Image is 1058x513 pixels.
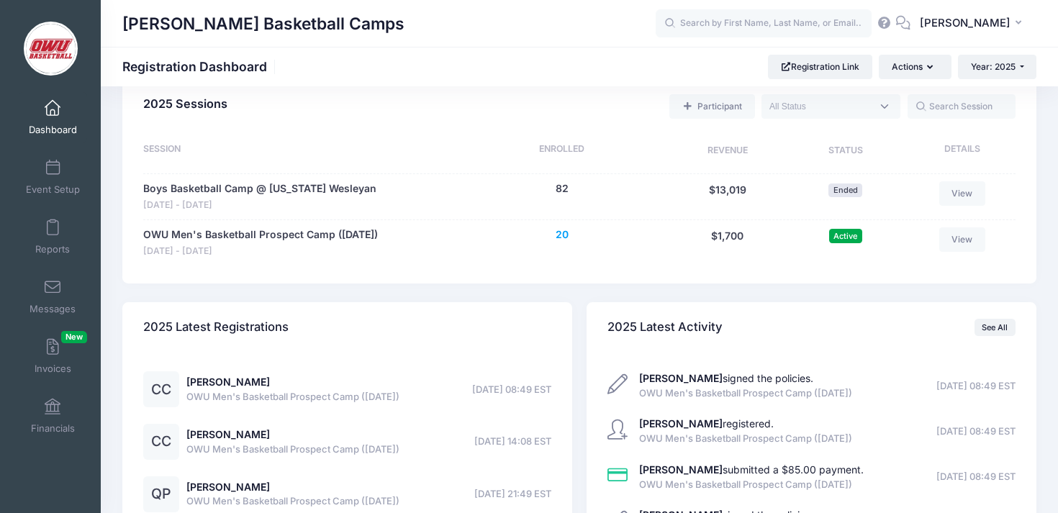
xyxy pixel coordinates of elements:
[936,425,1016,439] span: [DATE] 08:49 EST
[143,436,179,448] a: CC
[768,55,872,79] a: Registration Link
[186,494,399,509] span: OWU Men's Basketball Prospect Camp ([DATE])
[829,229,862,242] span: Active
[639,463,864,476] a: [PERSON_NAME]submitted a $85.00 payment.
[971,61,1016,72] span: Year: 2025
[29,124,77,136] span: Dashboard
[639,432,852,446] span: OWU Men's Basketball Prospect Camp ([DATE])
[639,417,774,430] a: [PERSON_NAME]registered.
[639,372,723,384] strong: [PERSON_NAME]
[975,319,1016,336] a: See All
[910,7,1036,40] button: [PERSON_NAME]
[143,489,179,501] a: QP
[143,245,378,258] span: [DATE] - [DATE]
[143,181,376,196] a: Boys Basketball Camp @ [US_STATE] Wesleyan
[19,271,87,322] a: Messages
[474,435,551,449] span: [DATE] 14:08 EST
[143,96,227,111] span: 2025 Sessions
[61,331,87,343] span: New
[186,428,270,440] a: [PERSON_NAME]
[186,481,270,493] a: [PERSON_NAME]
[666,227,789,258] div: $1,700
[35,243,70,255] span: Reports
[35,363,71,375] span: Invoices
[639,417,723,430] strong: [PERSON_NAME]
[789,142,902,160] div: Status
[143,424,179,460] div: CC
[639,386,852,401] span: OWU Men's Basketball Prospect Camp ([DATE])
[639,478,864,492] span: OWU Men's Basketball Prospect Camp ([DATE])
[19,152,87,202] a: Event Setup
[879,55,951,79] button: Actions
[186,376,270,388] a: [PERSON_NAME]
[556,181,569,196] button: 82
[607,307,723,348] h4: 2025 Latest Activity
[143,371,179,407] div: CC
[939,227,985,252] a: View
[24,22,78,76] img: David Vogel Basketball Camps
[666,142,789,160] div: Revenue
[639,463,723,476] strong: [PERSON_NAME]
[122,59,279,74] h1: Registration Dashboard
[19,331,87,381] a: InvoicesNew
[666,181,789,212] div: $13,019
[143,227,378,242] a: OWU Men's Basketball Prospect Camp ([DATE])
[669,94,754,119] a: Add a new manual registration
[26,183,80,196] span: Event Setup
[639,372,813,384] a: [PERSON_NAME]signed the policies.
[143,476,179,512] div: QP
[31,422,75,435] span: Financials
[908,94,1016,119] input: Search Session
[902,142,1015,160] div: Details
[30,303,76,315] span: Messages
[143,142,457,160] div: Session
[472,383,551,397] span: [DATE] 08:49 EST
[920,15,1010,31] span: [PERSON_NAME]
[656,9,872,38] input: Search by First Name, Last Name, or Email...
[19,212,87,262] a: Reports
[936,470,1016,484] span: [DATE] 08:49 EST
[958,55,1036,79] button: Year: 2025
[769,100,872,113] textarea: Search
[186,390,399,404] span: OWU Men's Basketball Prospect Camp ([DATE])
[556,227,569,242] button: 20
[936,379,1016,394] span: [DATE] 08:49 EST
[19,391,87,441] a: Financials
[143,307,289,348] h4: 2025 Latest Registrations
[939,181,985,206] a: View
[122,7,404,40] h1: [PERSON_NAME] Basketball Camps
[457,142,666,160] div: Enrolled
[828,183,862,197] span: Ended
[186,442,399,457] span: OWU Men's Basketball Prospect Camp ([DATE])
[143,199,376,212] span: [DATE] - [DATE]
[19,92,87,142] a: Dashboard
[143,384,179,396] a: CC
[474,487,551,501] span: [DATE] 21:49 EST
